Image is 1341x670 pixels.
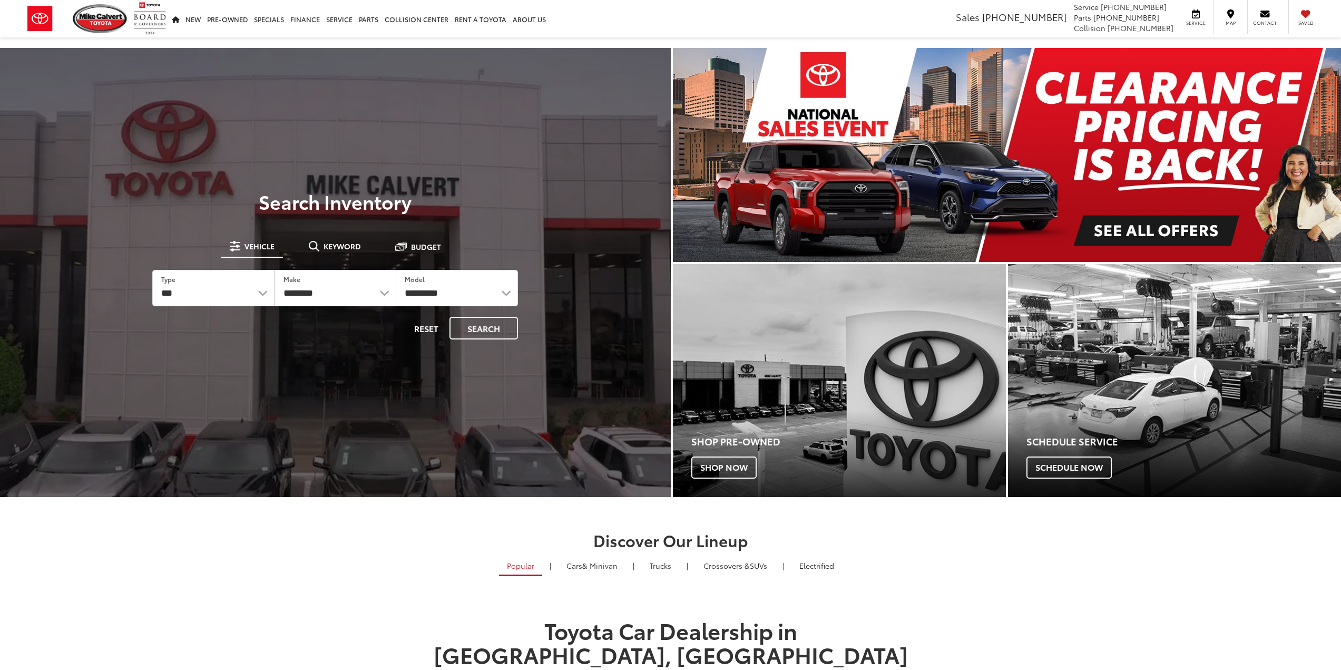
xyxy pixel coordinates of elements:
[1008,264,1341,498] a: Schedule Service Schedule Now
[73,4,129,33] img: Mike Calvert Toyota
[1074,2,1099,12] span: Service
[1074,23,1105,33] span: Collision
[673,264,1006,498] div: Toyota
[547,560,554,571] li: |
[1294,20,1317,26] span: Saved
[1253,20,1277,26] span: Contact
[691,457,757,479] span: Shop Now
[696,557,775,575] a: SUVs
[449,317,518,339] button: Search
[791,557,842,575] a: Electrified
[244,242,275,250] span: Vehicle
[673,264,1006,498] a: Shop Pre-Owned Shop Now
[1184,20,1208,26] span: Service
[684,560,691,571] li: |
[1093,12,1159,23] span: [PHONE_NUMBER]
[161,275,175,284] label: Type
[982,10,1066,24] span: [PHONE_NUMBER]
[1219,20,1242,26] span: Map
[1074,12,1091,23] span: Parts
[1026,436,1341,447] h4: Schedule Service
[283,275,300,284] label: Make
[1008,264,1341,498] div: Toyota
[405,275,425,284] label: Model
[559,557,625,575] a: Cars
[44,191,627,212] h3: Search Inventory
[780,560,787,571] li: |
[630,560,637,571] li: |
[405,317,447,339] button: Reset
[642,557,679,575] a: Trucks
[691,436,1006,447] h4: Shop Pre-Owned
[499,557,542,576] a: Popular
[1108,23,1173,33] span: [PHONE_NUMBER]
[582,560,618,571] span: & Minivan
[299,531,1042,549] h2: Discover Our Lineup
[703,560,750,571] span: Crossovers &
[1026,457,1112,479] span: Schedule Now
[1101,2,1167,12] span: [PHONE_NUMBER]
[411,243,441,250] span: Budget
[956,10,980,24] span: Sales
[324,242,361,250] span: Keyword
